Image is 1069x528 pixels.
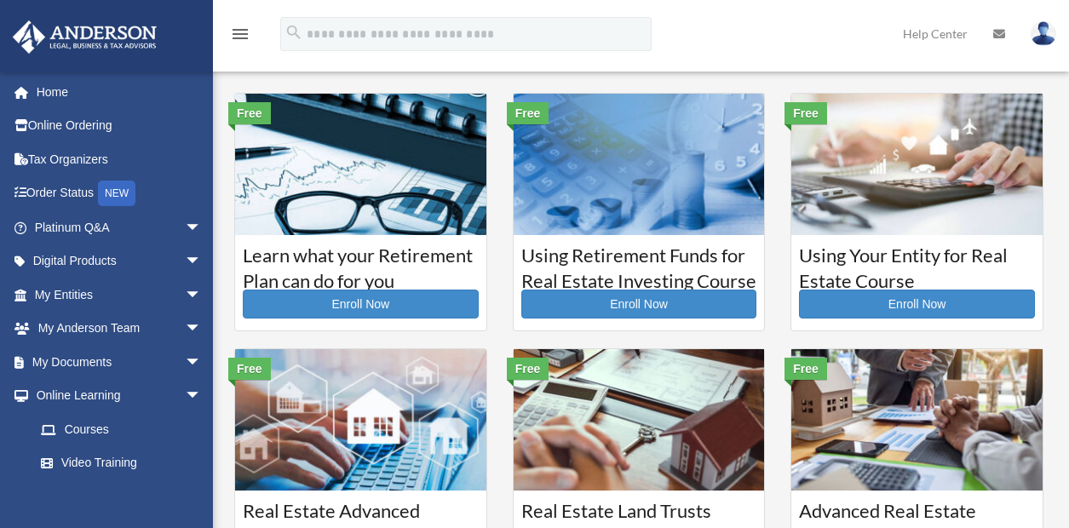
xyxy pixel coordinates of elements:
a: My Entitiesarrow_drop_down [12,278,227,312]
a: Enroll Now [521,290,757,319]
i: search [284,23,303,42]
div: Free [785,358,827,380]
div: Free [785,102,827,124]
div: Free [507,102,549,124]
h3: Learn what your Retirement Plan can do for you [243,243,479,285]
a: Video Training [24,446,227,480]
h3: Using Retirement Funds for Real Estate Investing Course [521,243,757,285]
span: arrow_drop_down [185,379,219,414]
span: arrow_drop_down [185,345,219,380]
a: Online Learningarrow_drop_down [12,379,227,413]
div: Free [507,358,549,380]
div: Free [228,358,271,380]
span: arrow_drop_down [185,278,219,313]
a: Order StatusNEW [12,176,227,211]
i: menu [230,24,250,44]
div: Free [228,102,271,124]
a: Enroll Now [243,290,479,319]
span: arrow_drop_down [185,244,219,279]
a: My Documentsarrow_drop_down [12,345,227,379]
div: NEW [98,181,135,206]
h3: Using Your Entity for Real Estate Course [799,243,1035,285]
a: Enroll Now [799,290,1035,319]
a: My Anderson Teamarrow_drop_down [12,312,227,346]
img: User Pic [1031,21,1056,46]
a: Online Ordering [12,109,227,143]
span: arrow_drop_down [185,312,219,347]
a: Home [12,75,227,109]
span: arrow_drop_down [185,210,219,245]
a: Tax Organizers [12,142,227,176]
a: Digital Productsarrow_drop_down [12,244,227,278]
a: menu [230,30,250,44]
a: Courses [24,412,219,446]
a: Platinum Q&Aarrow_drop_down [12,210,227,244]
img: Anderson Advisors Platinum Portal [8,20,162,54]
